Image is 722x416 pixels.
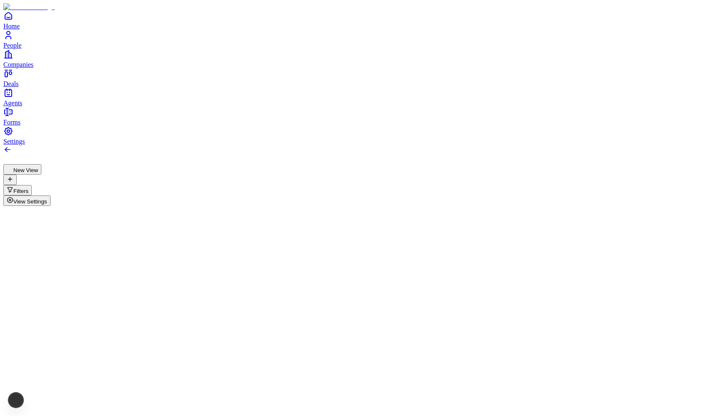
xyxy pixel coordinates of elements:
a: Settings [3,126,719,145]
span: Forms [3,119,20,126]
button: View Settings [3,195,51,206]
a: Companies [3,49,719,68]
div: Open natural language filter [3,185,719,195]
span: Settings [3,138,25,145]
button: New View [3,164,41,175]
span: People [3,42,22,49]
a: Deals [3,68,719,87]
span: Home [3,23,20,30]
span: Agents [3,99,22,107]
button: Open natural language filter [3,185,32,195]
span: View Settings [13,198,47,205]
a: People [3,30,719,49]
a: Forms [3,107,719,126]
a: Agents [3,88,719,107]
span: Deals [3,80,18,87]
span: Companies [3,61,33,68]
a: Home [3,11,719,30]
img: Item Brain Logo [3,3,55,11]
